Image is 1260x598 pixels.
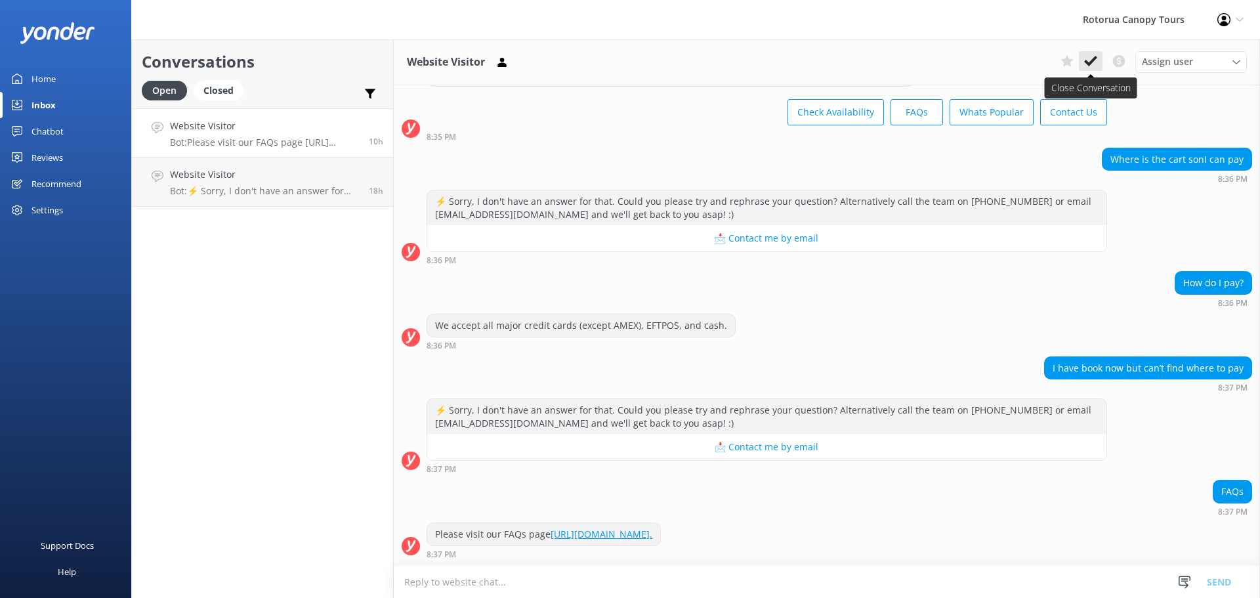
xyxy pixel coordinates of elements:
[427,132,1107,141] div: Sep 26 2025 08:35pm (UTC +12:00) Pacific/Auckland
[170,185,359,197] p: Bot: ⚡ Sorry, I don't have an answer for that. Could you please try and rephrase your question? A...
[1175,298,1252,307] div: Sep 26 2025 08:36pm (UTC +12:00) Pacific/Auckland
[142,83,194,97] a: Open
[31,66,56,92] div: Home
[1218,384,1248,392] strong: 8:37 PM
[194,81,243,100] div: Closed
[1218,508,1248,516] strong: 8:37 PM
[427,465,456,473] strong: 8:37 PM
[427,341,736,350] div: Sep 26 2025 08:36pm (UTC +12:00) Pacific/Auckland
[1135,51,1247,72] div: Assign User
[41,532,94,559] div: Support Docs
[194,83,250,97] a: Closed
[427,342,456,350] strong: 8:36 PM
[58,559,76,585] div: Help
[427,133,456,141] strong: 8:35 PM
[132,108,393,158] a: Website VisitorBot:Please visit our FAQs page [URL][DOMAIN_NAME].10h
[1142,54,1193,69] span: Assign user
[170,167,359,182] h4: Website Visitor
[427,464,1107,473] div: Sep 26 2025 08:37pm (UTC +12:00) Pacific/Auckland
[427,551,456,559] strong: 8:37 PM
[31,144,63,171] div: Reviews
[407,54,485,71] h3: Website Visitor
[142,81,187,100] div: Open
[20,22,95,44] img: yonder-white-logo.png
[1044,383,1252,392] div: Sep 26 2025 08:37pm (UTC +12:00) Pacific/Auckland
[427,225,1106,251] button: 📩 Contact me by email
[427,190,1106,225] div: ⚡ Sorry, I don't have an answer for that. Could you please try and rephrase your question? Altern...
[31,92,56,118] div: Inbox
[1040,99,1107,125] button: Contact Us
[1102,148,1251,171] div: Where is the cart sonI can pay
[427,434,1106,460] button: 📩 Contact me by email
[427,255,1107,265] div: Sep 26 2025 08:36pm (UTC +12:00) Pacific/Auckland
[1213,507,1252,516] div: Sep 26 2025 08:37pm (UTC +12:00) Pacific/Auckland
[31,197,63,223] div: Settings
[787,99,884,125] button: Check Availability
[170,119,359,133] h4: Website Visitor
[1213,481,1251,503] div: FAQs
[369,136,383,147] span: Sep 26 2025 08:37pm (UTC +12:00) Pacific/Auckland
[132,158,393,207] a: Website VisitorBot:⚡ Sorry, I don't have an answer for that. Could you please try and rephrase yo...
[427,399,1106,434] div: ⚡ Sorry, I don't have an answer for that. Could you please try and rephrase your question? Altern...
[31,171,81,197] div: Recommend
[427,314,735,337] div: We accept all major credit cards (except AMEX), EFTPOS, and cash.
[369,185,383,196] span: Sep 26 2025 12:23pm (UTC +12:00) Pacific/Auckland
[551,528,652,540] a: [URL][DOMAIN_NAME].
[1175,272,1251,294] div: How do I pay?
[31,118,64,144] div: Chatbot
[1045,357,1251,379] div: I have book now but can’t find where to pay
[1102,174,1252,183] div: Sep 26 2025 08:36pm (UTC +12:00) Pacific/Auckland
[427,257,456,265] strong: 8:36 PM
[427,549,661,559] div: Sep 26 2025 08:37pm (UTC +12:00) Pacific/Auckland
[427,523,660,545] div: Please visit our FAQs page
[142,49,383,74] h2: Conversations
[170,137,359,148] p: Bot: Please visit our FAQs page [URL][DOMAIN_NAME].
[1218,175,1248,183] strong: 8:36 PM
[891,99,943,125] button: FAQs
[950,99,1034,125] button: Whats Popular
[1218,299,1248,307] strong: 8:36 PM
